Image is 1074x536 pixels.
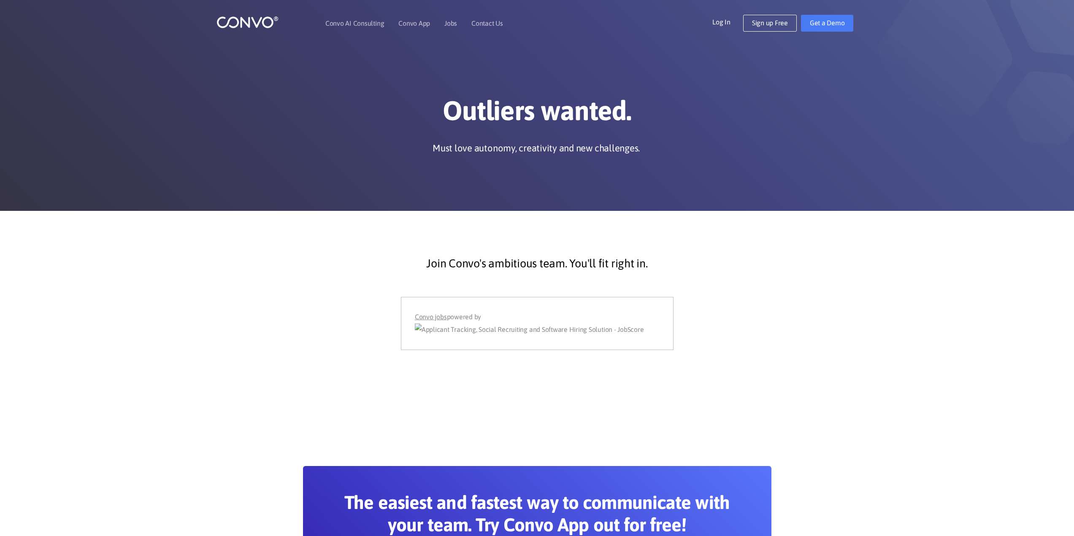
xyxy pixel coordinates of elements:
[303,94,771,133] h1: Outliers wanted.
[471,20,503,27] a: Contact Us
[415,311,659,336] div: powered by
[325,20,384,27] a: Convo AI Consulting
[398,20,430,27] a: Convo App
[309,253,765,274] p: Join Convo's ambitious team. You'll fit right in.
[743,15,797,32] a: Sign up Free
[216,16,279,29] img: logo_1.png
[801,15,854,32] a: Get a Demo
[415,311,447,323] a: Convo jobs
[415,323,644,336] img: Applicant Tracking, Social Recruiting and Software Hiring Solution - JobScore
[712,15,743,28] a: Log In
[444,20,457,27] a: Jobs
[433,142,640,154] p: Must love autonomy, creativity and new challenges.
